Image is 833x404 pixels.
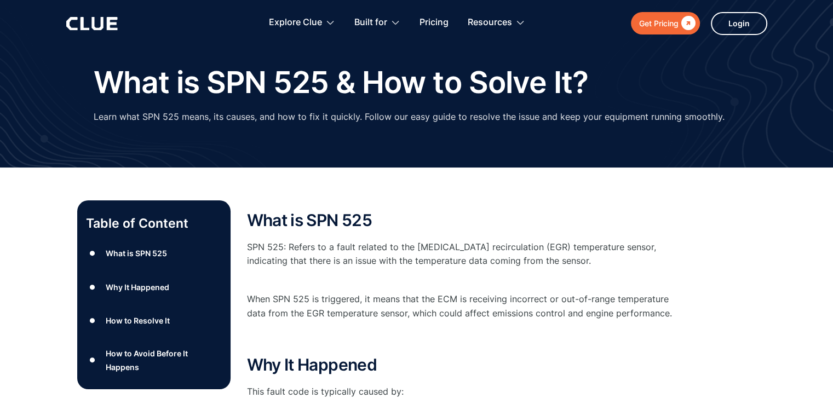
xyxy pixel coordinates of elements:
h2: Why It Happened [247,356,685,374]
div: What is SPN 525 [105,246,166,260]
p: When SPN 525 is triggered, it means that the ECM is receiving incorrect or out-of-range temperatu... [247,292,685,320]
p: This fault code is typically caused by: [247,385,685,399]
div: ● [86,313,99,329]
a: ●What is SPN 525 [86,245,222,262]
a: Get Pricing [631,12,700,34]
h1: What is SPN 525 & How to Solve It? [94,66,588,99]
div: ● [86,352,99,368]
div:  [679,16,696,30]
div: Built for [354,5,400,40]
div: How to Avoid Before It Happens [105,347,221,374]
div: Get Pricing [639,16,679,30]
div: ● [86,245,99,262]
div: Explore Clue [269,5,322,40]
a: ●Why It Happened [86,279,222,295]
div: How to Resolve It [105,314,169,327]
p: SPN 525: Refers to a fault related to the [MEDICAL_DATA] recirculation (EGR) temperature sensor, ... [247,240,685,282]
div: Why It Happened [105,280,169,294]
h2: What is SPN 525 [247,211,685,229]
a: ●How to Resolve It [86,313,222,329]
div: Built for [354,5,387,40]
div: Resources [468,5,525,40]
div: Explore Clue [269,5,335,40]
p: Learn what SPN 525 means, its causes, and how to fix it quickly. Follow our easy guide to resolve... [94,110,725,124]
p: ‍ [247,331,685,345]
a: Login [711,12,767,35]
a: ●How to Avoid Before It Happens [86,347,222,374]
div: Resources [468,5,512,40]
a: Pricing [420,5,449,40]
div: ● [86,279,99,295]
p: Table of Content [86,215,222,232]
